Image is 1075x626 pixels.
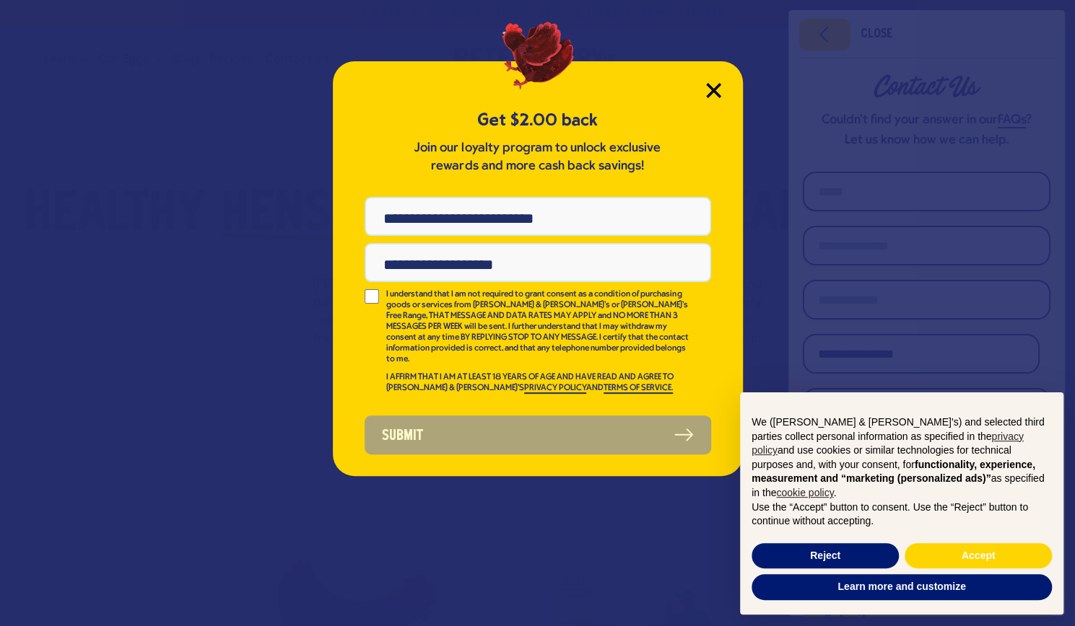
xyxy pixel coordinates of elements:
p: I understand that I am not required to grant consent as a condition of purchasing goods or servic... [386,289,691,365]
input: I understand that I am not required to grant consent as a condition of purchasing goods or servic... [365,289,379,304]
a: cookie policy [776,487,833,498]
button: Submit [365,415,711,454]
p: I AFFIRM THAT I AM AT LEAST 18 YEARS OF AGE AND HAVE READ AND AGREE TO [PERSON_NAME] & [PERSON_NA... [386,372,691,394]
button: Accept [905,543,1052,569]
p: Use the “Accept” button to consent. Use the “Reject” button to continue without accepting. [752,501,1052,529]
button: Close Modal [706,83,721,98]
p: Join our loyalty program to unlock exclusive rewards and more cash back savings! [412,139,664,175]
a: PRIVACY POLICY [524,384,586,394]
h5: Get $2.00 back [365,108,711,132]
button: Learn more and customize [752,574,1052,600]
p: We ([PERSON_NAME] & [PERSON_NAME]'s) and selected third parties collect personal information as s... [752,415,1052,501]
button: Reject [752,543,899,569]
a: TERMS OF SERVICE. [604,384,673,394]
